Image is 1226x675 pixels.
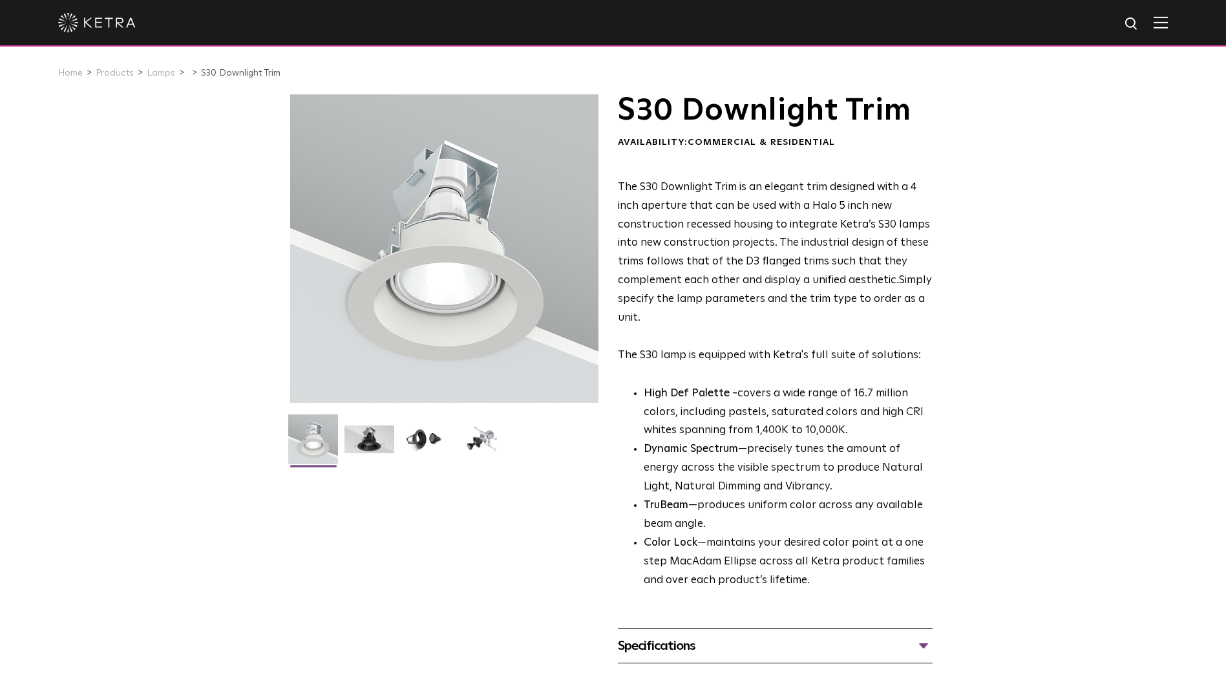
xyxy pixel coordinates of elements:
div: Availability: [618,136,933,149]
strong: TruBeam [644,500,688,511]
a: Lamps [147,69,175,78]
strong: Dynamic Spectrum [644,444,738,455]
img: Hamburger%20Nav.svg [1154,16,1168,28]
img: S30-DownlightTrim-2021-Web-Square [288,414,338,474]
p: The S30 lamp is equipped with Ketra's full suite of solutions: [618,178,933,365]
a: Home [58,69,83,78]
li: —produces uniform color across any available beam angle. [644,497,933,534]
li: —maintains your desired color point at a one step MacAdam Ellipse across all Ketra product famili... [644,534,933,590]
a: Products [96,69,134,78]
li: —precisely tunes the amount of energy across the visible spectrum to produce Natural Light, Natur... [644,440,933,497]
img: search icon [1124,16,1140,32]
p: covers a wide range of 16.7 million colors, including pastels, saturated colors and high CRI whit... [644,385,933,441]
span: Commercial & Residential [688,138,835,147]
img: S30 Halo Downlight_Table Top_Black [401,425,450,463]
div: Specifications [618,636,933,656]
img: S30 Halo Downlight_Exploded_Black [457,425,507,463]
strong: High Def Palette - [644,388,737,399]
a: S30 Downlight Trim [201,69,280,78]
strong: Color Lock [644,537,697,548]
span: The S30 Downlight Trim is an elegant trim designed with a 4 inch aperture that can be used with a... [618,182,930,286]
span: Simply specify the lamp parameters and the trim type to order as a unit.​ [618,275,932,323]
img: ketra-logo-2019-white [58,13,136,32]
h1: S30 Downlight Trim [618,94,933,127]
img: S30 Halo Downlight_Hero_Black_Gradient [344,425,394,463]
